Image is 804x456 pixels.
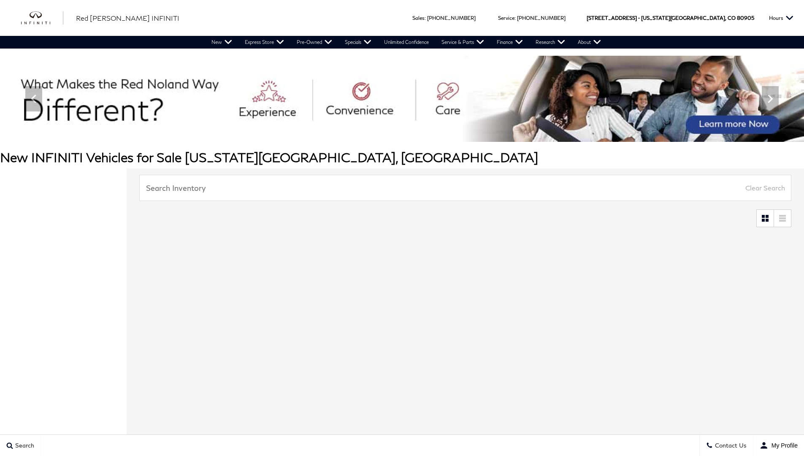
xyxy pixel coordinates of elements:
[404,126,412,135] span: Go to slide 5
[439,126,448,135] span: Go to slide 8
[529,36,571,49] a: Research
[205,36,238,49] a: New
[412,15,425,21] span: Sales
[392,126,401,135] span: Go to slide 4
[517,15,566,21] a: [PHONE_NUMBER]
[514,15,516,21] span: :
[380,126,389,135] span: Go to slide 3
[290,36,338,49] a: Pre-Owned
[21,11,63,25] img: INFINITI
[498,15,514,21] span: Service
[338,36,378,49] a: Specials
[21,11,63,25] a: infiniti
[13,442,34,449] span: Search
[490,36,529,49] a: Finance
[238,36,290,49] a: Express Store
[587,15,754,21] a: [STREET_ADDRESS] • [US_STATE][GEOGRAPHIC_DATA], CO 80905
[416,126,424,135] span: Go to slide 6
[357,126,365,135] span: Go to slide 1
[25,86,42,111] div: Previous
[76,14,179,22] span: Red [PERSON_NAME] INFINITI
[205,36,607,49] nav: Main Navigation
[435,36,490,49] a: Service & Parts
[368,126,377,135] span: Go to slide 2
[139,175,791,201] input: Search Inventory
[713,442,747,449] span: Contact Us
[378,36,435,49] a: Unlimited Confidence
[571,36,607,49] a: About
[762,86,779,111] div: Next
[753,435,804,456] button: Open user profile menu
[428,126,436,135] span: Go to slide 7
[425,15,426,21] span: :
[427,15,476,21] a: [PHONE_NUMBER]
[76,13,179,23] a: Red [PERSON_NAME] INFINITI
[768,442,798,449] span: My Profile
